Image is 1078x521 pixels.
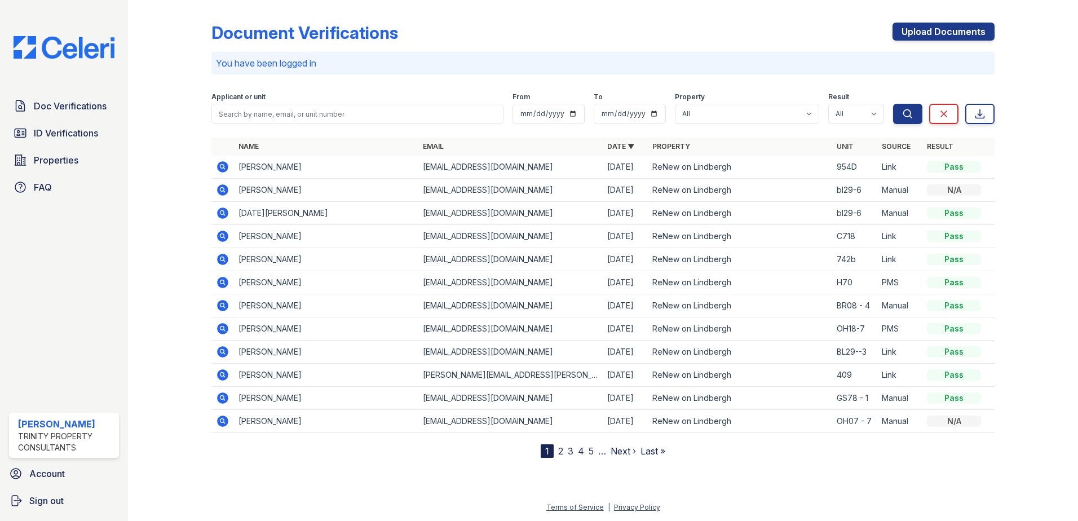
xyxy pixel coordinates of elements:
span: Doc Verifications [34,99,107,113]
td: [PERSON_NAME] [234,156,418,179]
a: 3 [568,445,573,457]
td: ReNew on Lindbergh [648,156,832,179]
td: [DATE] [603,271,648,294]
a: Terms of Service [546,503,604,511]
td: [DATE] [603,294,648,317]
a: 5 [589,445,594,457]
td: [DATE] [603,341,648,364]
input: Search by name, email, or unit number [211,104,503,124]
td: [EMAIL_ADDRESS][DOMAIN_NAME] [418,410,603,433]
td: Link [877,364,922,387]
div: [PERSON_NAME] [18,417,114,431]
span: … [598,444,606,458]
span: Properties [34,153,78,167]
div: Document Verifications [211,23,398,43]
td: PMS [877,271,922,294]
td: 742b [832,248,877,271]
td: Manual [877,179,922,202]
td: Manual [877,202,922,225]
td: ReNew on Lindbergh [648,179,832,202]
td: [EMAIL_ADDRESS][DOMAIN_NAME] [418,294,603,317]
td: [PERSON_NAME] [234,341,418,364]
div: | [608,503,610,511]
div: Pass [927,231,981,242]
a: Last » [640,445,665,457]
label: To [594,92,603,101]
td: ReNew on Lindbergh [648,202,832,225]
td: bl29-6 [832,179,877,202]
td: [DATE] [603,248,648,271]
a: Doc Verifications [9,95,119,117]
label: From [513,92,530,101]
div: Pass [927,161,981,173]
div: Pass [927,207,981,219]
td: ReNew on Lindbergh [648,271,832,294]
a: Source [882,142,911,151]
td: Manual [877,294,922,317]
a: Email [423,142,444,151]
td: Link [877,248,922,271]
td: [DATE] [603,364,648,387]
td: [DATE] [603,156,648,179]
td: [EMAIL_ADDRESS][DOMAIN_NAME] [418,225,603,248]
td: ReNew on Lindbergh [648,317,832,341]
div: Pass [927,369,981,381]
td: bl29-6 [832,202,877,225]
label: Property [675,92,705,101]
td: [EMAIL_ADDRESS][DOMAIN_NAME] [418,156,603,179]
div: Pass [927,392,981,404]
td: OH18-7 [832,317,877,341]
td: PMS [877,317,922,341]
span: Account [29,467,65,480]
td: [PERSON_NAME][EMAIL_ADDRESS][PERSON_NAME][PERSON_NAME][DOMAIN_NAME] [418,364,603,387]
a: Account [5,462,123,485]
a: Property [652,142,690,151]
label: Result [828,92,849,101]
td: Link [877,156,922,179]
td: [DATE][PERSON_NAME] [234,202,418,225]
td: ReNew on Lindbergh [648,248,832,271]
div: Pass [927,254,981,265]
div: N/A [927,184,981,196]
a: ID Verifications [9,122,119,144]
td: H70 [832,271,877,294]
td: [PERSON_NAME] [234,179,418,202]
td: [DATE] [603,317,648,341]
td: [EMAIL_ADDRESS][DOMAIN_NAME] [418,271,603,294]
img: CE_Logo_Blue-a8612792a0a2168367f1c8372b55b34899dd931a85d93a1a3d3e32e68fde9ad4.png [5,36,123,59]
td: [EMAIL_ADDRESS][DOMAIN_NAME] [418,317,603,341]
div: Trinity Property Consultants [18,431,114,453]
td: [DATE] [603,225,648,248]
a: Unit [837,142,854,151]
span: ID Verifications [34,126,98,140]
td: [DATE] [603,179,648,202]
div: Pass [927,300,981,311]
td: Manual [877,410,922,433]
a: Privacy Policy [614,503,660,511]
a: Properties [9,149,119,171]
div: 1 [541,444,554,458]
a: Sign out [5,489,123,512]
a: Name [238,142,259,151]
a: Next › [611,445,636,457]
td: [EMAIL_ADDRESS][DOMAIN_NAME] [418,341,603,364]
td: [PERSON_NAME] [234,317,418,341]
td: [PERSON_NAME] [234,387,418,410]
span: FAQ [34,180,52,194]
td: [PERSON_NAME] [234,294,418,317]
td: [DATE] [603,202,648,225]
td: 954D [832,156,877,179]
div: Pass [927,346,981,357]
a: 2 [558,445,563,457]
div: Pass [927,323,981,334]
td: Link [877,225,922,248]
td: GS78 - 1 [832,387,877,410]
td: [EMAIL_ADDRESS][DOMAIN_NAME] [418,202,603,225]
td: Link [877,341,922,364]
td: ReNew on Lindbergh [648,341,832,364]
span: Sign out [29,494,64,507]
td: Manual [877,387,922,410]
td: [PERSON_NAME] [234,271,418,294]
td: [PERSON_NAME] [234,225,418,248]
